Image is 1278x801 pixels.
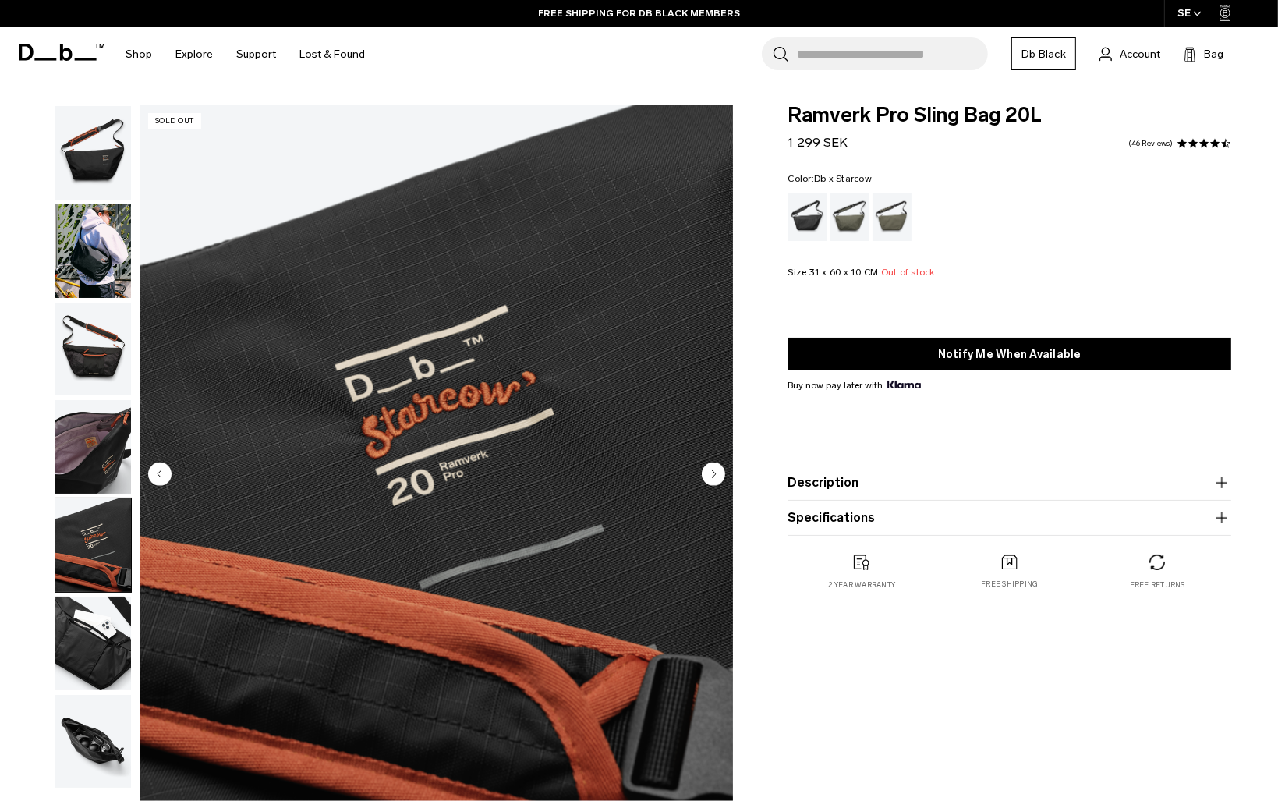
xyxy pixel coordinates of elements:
a: Forest Green [830,193,869,241]
img: {"height" => 20, "alt" => "Klarna"} [887,381,921,388]
img: Ramverk Pro Sling Bag 20L Db x Starcow [55,695,131,789]
nav: Main Navigation [114,27,377,82]
p: Free returns [1130,579,1185,590]
a: Explore [175,27,213,82]
button: Previous slide [148,462,172,488]
a: Shop [126,27,152,82]
span: 31 x 60 x 10 CM [809,267,879,278]
button: Ramverk Pro Sling Bag 20L Db x Starcow [55,498,132,593]
a: FREE SHIPPING FOR DB BLACK MEMBERS [538,6,740,20]
a: Black Out [788,193,827,241]
legend: Color: [788,174,873,183]
legend: Size: [788,268,935,277]
img: Ramverk Pro Sling Bag 20L Db x Starcow [55,498,131,592]
img: Ramverk Pro Sling Bag 20L Db x Starcow [55,400,131,494]
button: Next slide [702,462,725,488]
a: Mash Green [873,193,912,241]
button: Bag [1184,44,1223,63]
span: Buy now pay later with [788,378,921,392]
p: Free shipping [981,579,1038,590]
a: 46 reviews [1128,140,1173,147]
p: 2 year warranty [828,579,895,590]
a: Lost & Found [299,27,365,82]
button: Ramverk Pro Sling Bag 20L Db x Starcow [55,399,132,494]
span: Bag [1204,46,1223,62]
button: Notify Me When Available [788,338,1231,370]
button: Ramverk Pro Sling Bag 20L Db x Starcow [55,105,132,200]
img: Ramverk Pro Sling Bag 20L Db x Starcow [55,597,131,690]
img: Ramverk Pro Sling Bag 20L Db x Starcow [55,106,131,200]
button: Description [788,473,1231,492]
span: Ramverk Pro Sling Bag 20L [788,105,1231,126]
span: Account [1120,46,1160,62]
img: Ramverk Pro Sling Bag 20L Db x Starcow [55,204,131,298]
button: Ramverk Pro Sling Bag 20L Db x Starcow [55,596,132,691]
a: Account [1099,44,1160,63]
span: Out of stock [881,267,935,278]
button: Ramverk Pro Sling Bag 20L Db x Starcow [55,302,132,397]
button: Specifications [788,509,1231,527]
p: Sold Out [148,113,201,129]
span: 1 299 SEK [788,135,848,150]
button: Ramverk Pro Sling Bag 20L Db x Starcow [55,204,132,299]
span: Db x Starcow [814,173,872,184]
img: Ramverk Pro Sling Bag 20L Db x Starcow [55,303,131,396]
button: Ramverk Pro Sling Bag 20L Db x Starcow [55,694,132,789]
a: Support [236,27,276,82]
a: Db Black [1011,37,1076,70]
